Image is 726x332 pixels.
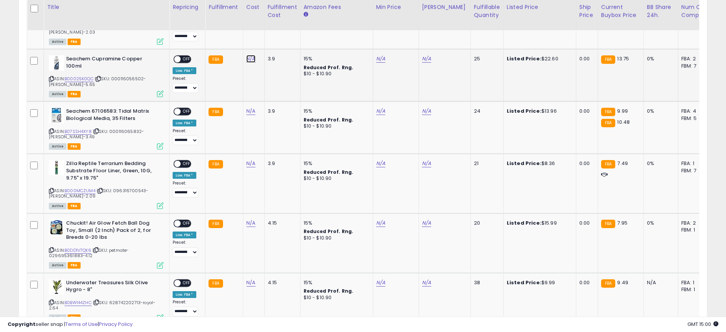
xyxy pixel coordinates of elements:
a: N/A [376,107,385,115]
span: FBA [68,143,81,150]
div: Preset: [173,181,199,198]
div: $13.96 [507,108,570,115]
div: 15% [304,108,367,115]
div: Preset: [173,240,199,257]
span: All listings currently available for purchase on Amazon [49,143,66,150]
b: Underwater Treasures Silk Olive Hygro - 8" [66,279,159,295]
div: Low. FBA * [173,291,196,298]
div: FBM: 7 [681,63,707,70]
span: 7.49 [617,160,628,167]
div: $10 - $10.90 [304,295,367,301]
div: Cost [246,3,261,11]
span: OFF [181,220,193,227]
img: 51ouU+nxwoL._SL40_.jpg [49,108,64,123]
div: 4.15 [268,220,294,227]
div: Repricing [173,3,202,11]
a: N/A [422,160,431,167]
small: FBA [209,279,223,288]
div: 25 [474,55,498,62]
small: FBA [601,220,615,228]
div: 3.9 [268,160,294,167]
a: N/A [376,55,385,63]
div: FBA: 1 [681,160,707,167]
span: | SKU: 000116065832-[PERSON_NAME]-3.49 [49,128,144,140]
span: OFF [181,56,193,63]
a: N/A [376,279,385,287]
div: 15% [304,55,367,62]
div: Min Price [376,3,416,11]
b: Reduced Prof. Rng. [304,64,354,71]
span: All listings currently available for purchase on Amazon [49,39,66,45]
b: Reduced Prof. Rng. [304,117,354,123]
div: Low. FBA * [173,120,196,126]
span: OFF [181,161,193,167]
small: FBA [601,55,615,64]
div: FBA: 2 [681,55,707,62]
div: $15.99 [507,220,570,227]
span: 10.48 [617,118,630,126]
b: Listed Price: [507,160,542,167]
span: | SKU: 628742202713-royal-2.64 [49,300,155,311]
div: Fulfillment [209,3,239,11]
div: FBA: 1 [681,279,707,286]
img: 31YKHlXB-0L._SL40_.jpg [49,160,64,175]
div: FBM: 1 [681,286,707,293]
small: FBA [209,108,223,116]
div: 0.00 [579,160,592,167]
a: B07SSH4XY8 [65,128,92,135]
div: 0% [647,55,672,62]
b: Reduced Prof. Rng. [304,169,354,175]
b: Reduced Prof. Rng. [304,288,354,294]
div: 24 [474,108,498,115]
span: All listings currently available for purchase on Amazon [49,203,66,209]
div: 20 [474,220,498,227]
a: B00025K0QC [65,76,94,82]
div: Preset: [173,24,199,42]
div: Num of Comp. [681,3,709,19]
span: 9.99 [617,107,628,115]
div: FBA: 4 [681,108,707,115]
div: 21 [474,160,498,167]
a: N/A [246,219,255,227]
div: ASIN: [49,108,163,149]
a: N/A [246,160,255,167]
a: N/A [422,279,431,287]
div: ASIN: [49,4,163,44]
div: Low. FBA * [173,67,196,74]
small: FBA [601,160,615,168]
small: FBA [601,108,615,116]
div: Low. FBA * [173,172,196,179]
a: B000MCZUM4 [65,188,95,194]
a: N/A [246,55,255,63]
a: N/A [422,55,431,63]
span: FBA [68,39,81,45]
div: Current Buybox Price [601,3,640,19]
small: FBA [209,160,223,168]
div: Fulfillable Quantity [474,3,500,19]
span: All listings currently available for purchase on Amazon [49,262,66,269]
div: Listed Price [507,3,573,11]
span: | SKU: 000116056502-[PERSON_NAME]-5.65 [49,76,146,87]
span: FBA [68,91,81,97]
div: ASIN: [49,220,163,268]
small: FBA [601,119,615,127]
div: 4.15 [268,279,294,286]
span: 7.95 [617,219,627,227]
b: Chuckit! Air Glow Fetch Ball Dog Toy, Small (2 Inch) Pack of 2, for Breeds 0-20 lbs [66,220,159,243]
div: 3.9 [268,55,294,62]
b: Listed Price: [507,107,542,115]
div: Preset: [173,76,199,93]
div: FBM: 5 [681,115,707,122]
div: Preset: [173,300,199,317]
a: B0DD1V7QK6 [65,247,91,254]
a: Terms of Use [65,321,98,328]
div: $10 - $10.90 [304,175,367,182]
a: N/A [246,107,255,115]
div: N/A [647,279,672,286]
b: Zilla Reptile Terrarium Bedding Substrate Floor Liner, Green, 10G, 9.75" x 19.75" [66,160,159,183]
a: B0BW144ZHC [65,300,92,306]
b: Listed Price: [507,55,542,62]
div: Amazon Fees [304,3,370,11]
span: All listings currently available for purchase on Amazon [49,91,66,97]
div: 0% [647,160,672,167]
